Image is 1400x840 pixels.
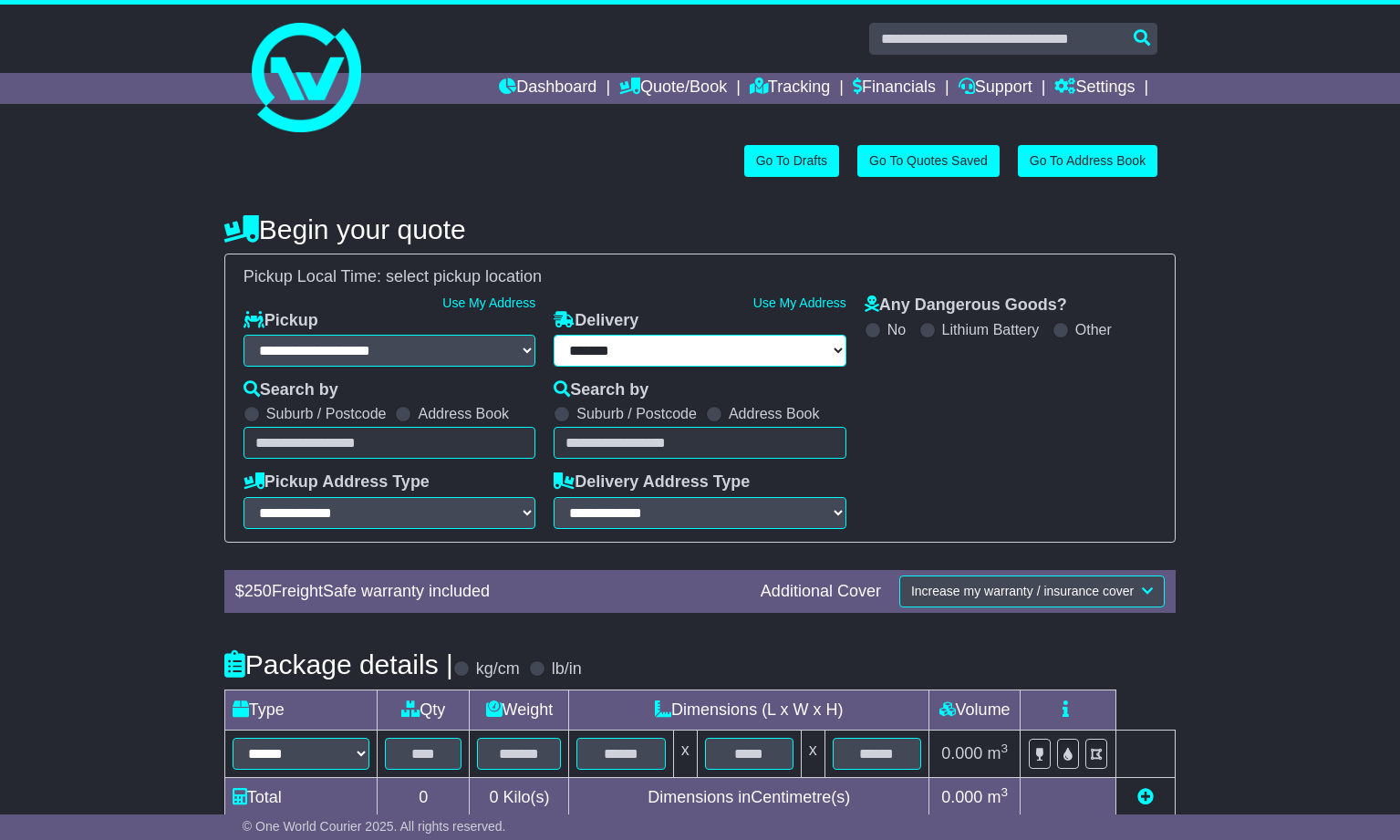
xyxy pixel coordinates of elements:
label: Suburb / Postcode [266,405,387,422]
div: Pickup Local Time: [234,267,1166,287]
span: © One World Courier 2025. All rights reserved. [243,819,506,834]
label: Search by [554,380,648,400]
label: Any Dangerous Goods? [865,296,1067,316]
label: Delivery Address Type [554,472,750,493]
a: Quote/Book [619,73,727,104]
td: Total [224,777,377,817]
a: Support [959,73,1032,104]
label: Pickup [244,311,318,331]
a: Use My Address [442,296,535,310]
td: x [673,730,697,777]
td: Type [224,690,377,730]
a: Go To Quotes Saved [857,145,1000,177]
a: Add new item [1137,788,1154,806]
sup: 3 [1001,741,1008,755]
span: 250 [244,582,272,600]
label: Pickup Address Type [244,472,430,493]
td: x [801,730,824,777]
span: 0.000 [941,744,982,762]
a: Use My Address [753,296,846,310]
label: kg/cm [476,659,520,679]
div: Additional Cover [752,582,890,602]
td: Weight [470,690,569,730]
label: No [887,321,906,338]
a: Financials [853,73,936,104]
button: Increase my warranty / insurance cover [899,576,1165,607]
a: Tracking [750,73,830,104]
a: Settings [1054,73,1135,104]
label: Delivery [554,311,638,331]
span: 0 [489,788,498,806]
span: m [987,788,1008,806]
sup: 3 [1001,785,1008,799]
span: 0.000 [941,788,982,806]
a: Go To Address Book [1018,145,1157,177]
label: lb/in [552,659,582,679]
span: select pickup location [386,267,542,285]
h4: Begin your quote [224,214,1176,244]
h4: Package details | [224,649,453,679]
label: Other [1075,321,1112,338]
td: 0 [377,777,470,817]
label: Suburb / Postcode [576,405,697,422]
td: Kilo(s) [470,777,569,817]
span: Increase my warranty / insurance cover [911,584,1134,598]
label: Address Book [418,405,509,422]
label: Search by [244,380,338,400]
label: Lithium Battery [942,321,1040,338]
a: Go To Drafts [744,145,839,177]
td: Dimensions (L x W x H) [569,690,929,730]
td: Volume [929,690,1021,730]
td: Qty [377,690,470,730]
span: m [987,744,1008,762]
label: Address Book [729,405,820,422]
td: Dimensions in Centimetre(s) [569,777,929,817]
div: $ FreightSafe warranty included [226,582,752,602]
a: Dashboard [499,73,596,104]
